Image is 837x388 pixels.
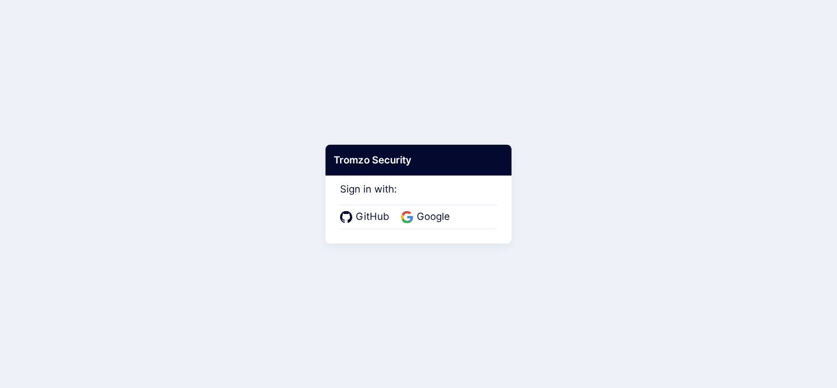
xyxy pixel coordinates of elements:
[340,167,497,229] div: Sign in with:
[401,209,453,225] a: Google
[413,209,453,225] span: Google
[352,209,393,225] span: GitHub
[340,209,393,225] a: GitHub
[325,144,512,176] div: Tromzo Security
